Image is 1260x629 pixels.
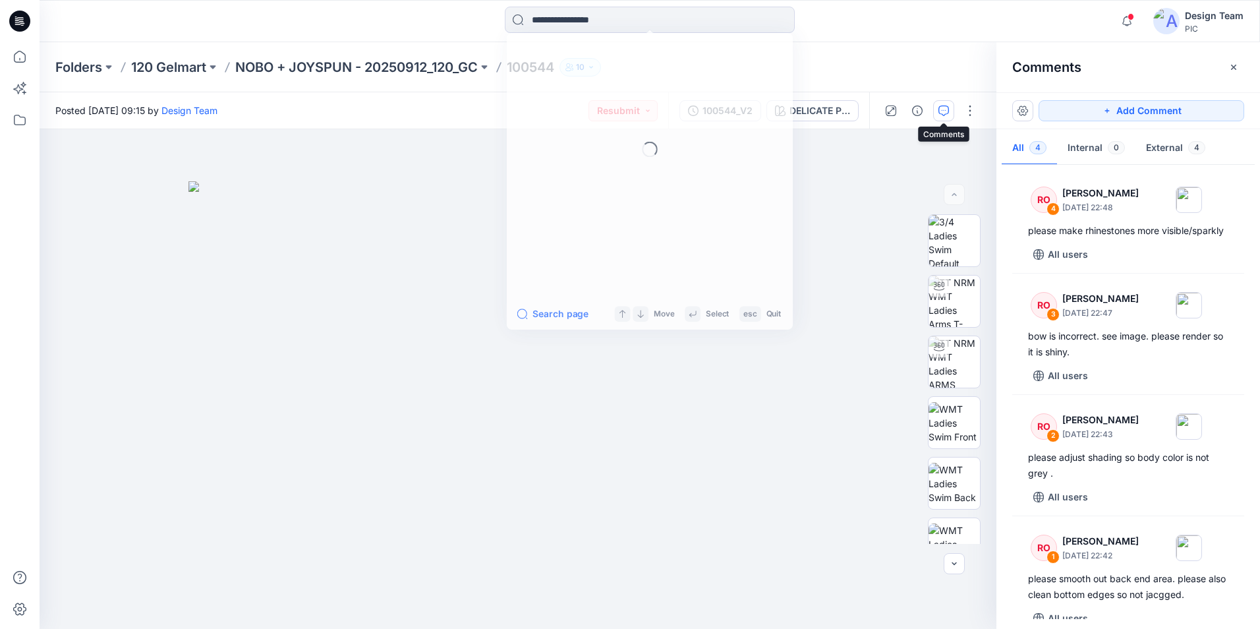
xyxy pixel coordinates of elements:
p: All users [1048,611,1088,626]
span: 4 [1188,141,1205,154]
p: Quit [766,307,782,320]
div: RO [1031,187,1057,213]
span: 4 [1029,141,1046,154]
button: All users [1028,608,1093,629]
img: TT NRM WMT Ladies Arms T-POSE [929,276,980,327]
p: [DATE] 22:43 [1062,428,1139,441]
img: WMT Ladies Swim Left [929,524,980,565]
p: [DATE] 22:42 [1062,549,1139,562]
div: DELICATE PINK [789,104,850,118]
button: DELICATE PINK [766,100,859,121]
div: please smooth out back end area. please also clean bottom edges so not jacgged. [1028,571,1228,603]
div: RO [1031,535,1057,561]
a: 120 Gelmart [131,58,206,76]
div: RO [1031,413,1057,440]
a: NOBO + JOYSPUN - 20250912_120_GC [235,58,478,76]
p: [PERSON_NAME] [1062,185,1139,201]
a: Folders [55,58,102,76]
span: Posted [DATE] 09:15 by [55,104,217,117]
button: All users [1028,365,1093,386]
p: Move [654,307,675,320]
p: [PERSON_NAME] [1062,412,1139,428]
div: RO [1031,292,1057,318]
img: avatar [1153,8,1180,34]
button: External [1135,132,1216,165]
img: WMT Ladies Swim Back [929,463,980,504]
div: 4 [1046,202,1060,216]
p: [DATE] 22:47 [1062,307,1139,320]
button: All [1002,132,1057,165]
button: Internal [1057,132,1135,165]
div: please adjust shading so body color is not grey . [1028,450,1228,481]
div: PIC [1185,24,1244,34]
p: All users [1048,247,1088,262]
span: 0 [1108,141,1125,154]
p: esc [743,307,757,320]
img: eyJhbGciOiJIUzI1NiIsImtpZCI6IjAiLCJzbHQiOiJzZXMiLCJ0eXAiOiJKV1QifQ.eyJkYXRhIjp7InR5cGUiOiJzdG9yYW... [188,181,847,629]
p: All users [1048,489,1088,505]
div: 3 [1046,308,1060,321]
div: bow is incorrect. see image. please render so it is shiny. [1028,328,1228,360]
p: [PERSON_NAME] [1062,533,1139,549]
button: Add Comment [1039,100,1244,121]
button: All users [1028,487,1093,508]
button: Details [907,100,928,121]
img: TT NRM WMT Ladies ARMS DOWN [929,336,980,388]
div: 2 [1046,429,1060,442]
p: Select [706,307,730,320]
p: [PERSON_NAME] [1062,291,1139,307]
h2: Comments [1012,59,1081,75]
div: please make rhinestones more visible/sparkly [1028,223,1228,239]
p: [DATE] 22:48 [1062,201,1139,214]
p: All users [1048,368,1088,384]
img: WMT Ladies Swim Front [929,402,980,444]
div: Design Team [1185,8,1244,24]
div: 1 [1046,551,1060,564]
button: All users [1028,244,1093,265]
img: 3/4 Ladies Swim Default [929,215,980,266]
button: Search page [517,306,589,322]
a: Design Team [161,105,217,116]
